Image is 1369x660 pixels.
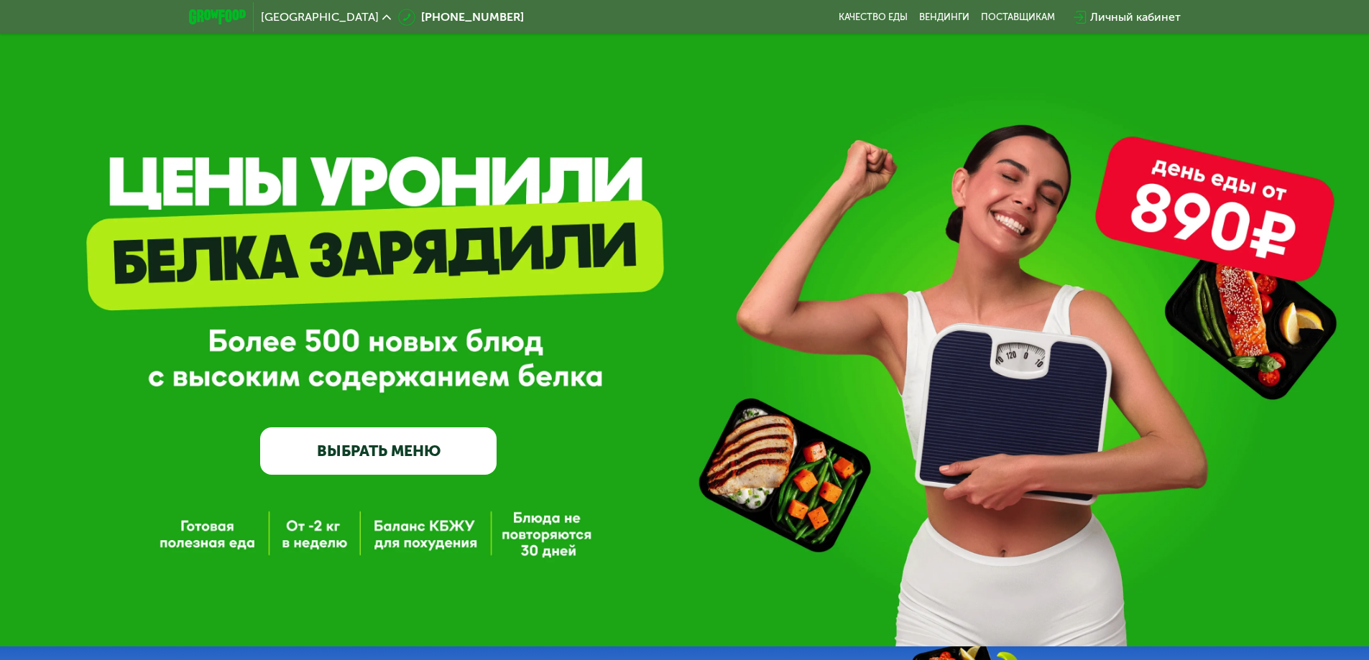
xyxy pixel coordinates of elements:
a: ВЫБРАТЬ МЕНЮ [260,427,497,475]
span: [GEOGRAPHIC_DATA] [261,11,379,23]
a: [PHONE_NUMBER] [398,9,524,26]
a: Качество еды [839,11,908,23]
a: Вендинги [919,11,969,23]
div: поставщикам [981,11,1055,23]
div: Личный кабинет [1090,9,1181,26]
